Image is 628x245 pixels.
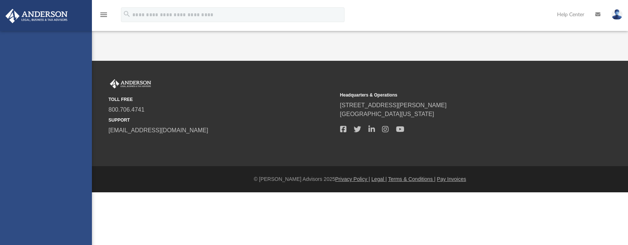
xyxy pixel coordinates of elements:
[92,175,628,183] div: © [PERSON_NAME] Advisors 2025
[437,176,466,182] a: Pay Invoices
[340,102,447,108] a: [STREET_ADDRESS][PERSON_NAME]
[371,176,387,182] a: Legal |
[99,14,108,19] a: menu
[340,111,434,117] a: [GEOGRAPHIC_DATA][US_STATE]
[108,96,335,103] small: TOLL FREE
[108,79,153,89] img: Anderson Advisors Platinum Portal
[335,176,370,182] a: Privacy Policy |
[340,92,567,98] small: Headquarters & Operations
[108,117,335,123] small: SUPPORT
[388,176,436,182] a: Terms & Conditions |
[3,9,70,23] img: Anderson Advisors Platinum Portal
[611,9,622,20] img: User Pic
[108,106,144,113] a: 800.706.4741
[123,10,131,18] i: search
[108,127,208,133] a: [EMAIL_ADDRESS][DOMAIN_NAME]
[99,10,108,19] i: menu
